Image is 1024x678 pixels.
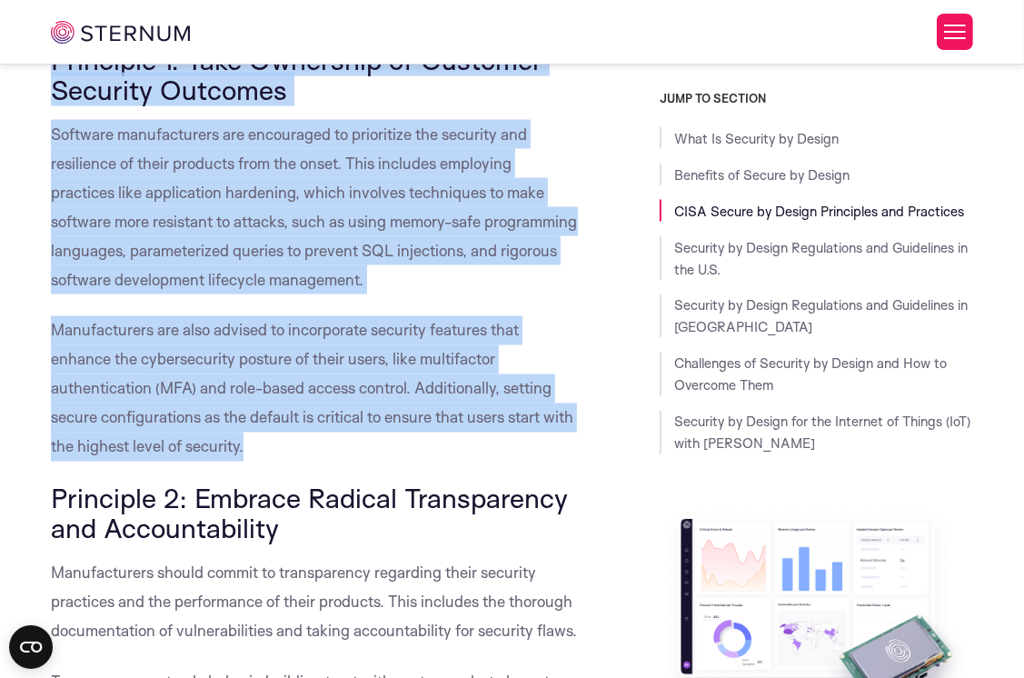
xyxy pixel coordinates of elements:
a: Benefits of Secure by Design [674,166,850,184]
span: Principle 2: Embrace Radical Transparency and Accountability [51,482,568,546]
span: Manufacturers should commit to transparency regarding their security practices and the performanc... [51,563,577,641]
span: Software manufacturers are encouraged to prioritize the security and resilience of their products... [51,125,577,289]
h3: JUMP TO SECTION [660,91,972,105]
button: Open CMP widget [9,625,53,669]
a: Challenges of Security by Design and How to Overcome Them [674,355,947,394]
a: CISA Secure by Design Principles and Practices [674,203,964,220]
span: Manufacturers are also advised to incorporate security features that enhance the cybersecurity po... [51,321,573,456]
a: Security by Design for the Internet of Things (IoT) with [PERSON_NAME] [674,414,970,453]
span: Principle 1: Take Ownership of Customer Security Outcomes [51,43,542,107]
button: Toggle Menu [937,14,973,50]
img: sternum iot [51,21,189,45]
a: Security by Design Regulations and Guidelines in the U.S. [674,239,968,278]
a: Security by Design Regulations and Guidelines in [GEOGRAPHIC_DATA] [674,297,968,336]
a: What Is Security by Design [674,130,839,147]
